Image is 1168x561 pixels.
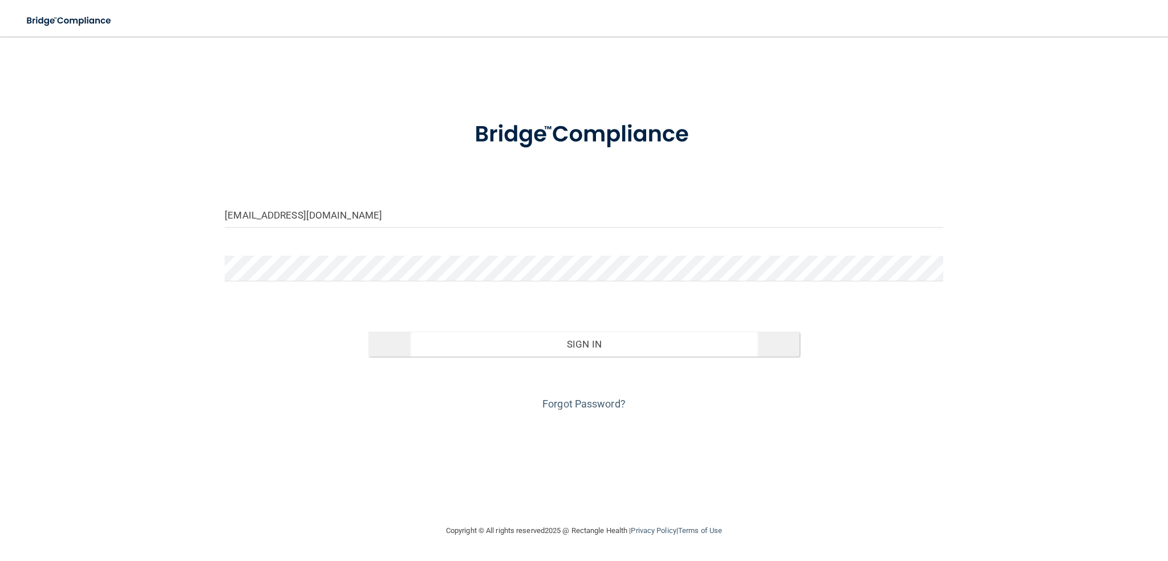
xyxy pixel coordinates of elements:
[225,202,943,228] input: Email
[542,398,626,410] a: Forgot Password?
[631,526,676,535] a: Privacy Policy
[678,526,722,535] a: Terms of Use
[17,9,122,33] img: bridge_compliance_login_screen.278c3ca4.svg
[376,512,792,549] div: Copyright © All rights reserved 2025 @ Rectangle Health | |
[368,332,800,357] button: Sign In
[451,105,717,164] img: bridge_compliance_login_screen.278c3ca4.svg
